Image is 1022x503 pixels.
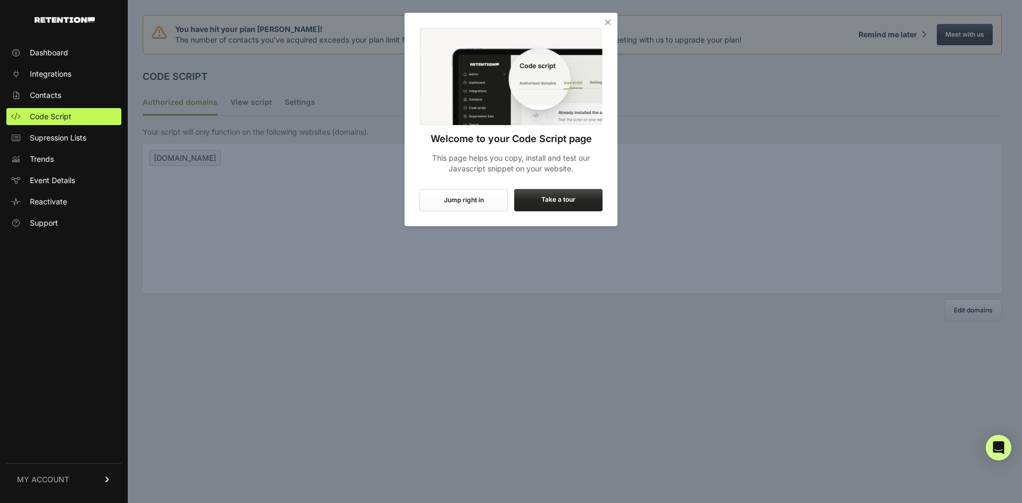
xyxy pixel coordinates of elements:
[30,47,68,58] span: Dashboard
[17,474,69,485] span: MY ACCOUNT
[6,108,121,125] a: Code Script
[419,153,603,174] p: This page helps you copy, install and test our Javascript snippet on your website.
[30,90,61,101] span: Contacts
[6,151,121,168] a: Trends
[6,193,121,210] a: Reactivate
[514,189,603,211] label: Take a tour
[30,69,71,79] span: Integrations
[419,189,508,211] button: Jump right in
[6,129,121,146] a: Supression Lists
[6,463,121,496] a: MY ACCOUNT
[30,133,86,143] span: Supression Lists
[30,154,54,164] span: Trends
[30,218,58,228] span: Support
[6,44,121,61] a: Dashboard
[419,28,603,125] img: Code Script Onboarding
[30,175,75,186] span: Event Details
[603,17,613,28] i: Close
[30,111,71,122] span: Code Script
[30,196,67,207] span: Reactivate
[6,87,121,104] a: Contacts
[35,17,95,23] img: Retention.com
[986,435,1011,460] div: Open Intercom Messenger
[6,172,121,189] a: Event Details
[419,131,603,146] h3: Welcome to your Code Script page
[6,215,121,232] a: Support
[6,65,121,83] a: Integrations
